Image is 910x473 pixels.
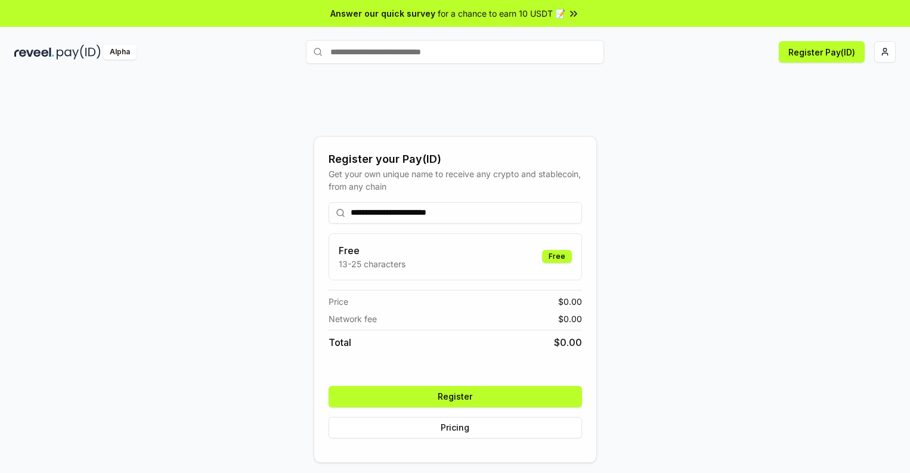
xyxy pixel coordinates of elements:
[558,295,582,308] span: $ 0.00
[554,335,582,350] span: $ 0.00
[339,258,406,270] p: 13-25 characters
[339,243,406,258] h3: Free
[57,45,101,60] img: pay_id
[329,335,351,350] span: Total
[329,417,582,438] button: Pricing
[329,168,582,193] div: Get your own unique name to receive any crypto and stablecoin, from any chain
[329,295,348,308] span: Price
[542,250,572,263] div: Free
[779,41,865,63] button: Register Pay(ID)
[330,7,435,20] span: Answer our quick survey
[103,45,137,60] div: Alpha
[329,151,582,168] div: Register your Pay(ID)
[438,7,565,20] span: for a chance to earn 10 USDT 📝
[558,313,582,325] span: $ 0.00
[329,386,582,407] button: Register
[14,45,54,60] img: reveel_dark
[329,313,377,325] span: Network fee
